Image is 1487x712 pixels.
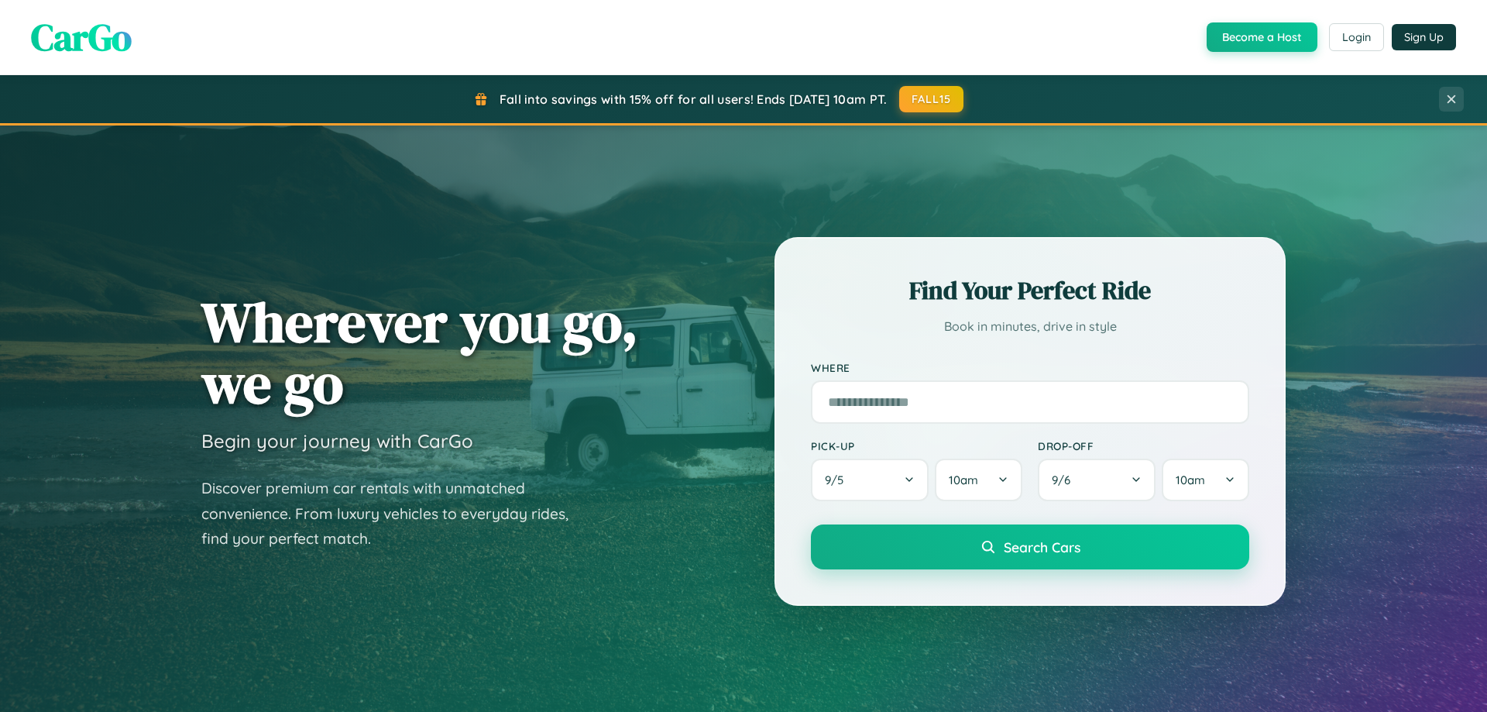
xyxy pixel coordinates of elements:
[1207,22,1317,52] button: Become a Host
[825,473,851,487] span: 9 / 5
[201,476,589,552] p: Discover premium car rentals with unmatched convenience. From luxury vehicles to everyday rides, ...
[1176,473,1205,487] span: 10am
[811,525,1249,569] button: Search Cars
[811,273,1249,308] h2: Find Your Perfect Ride
[1329,23,1384,51] button: Login
[201,429,473,452] h3: Begin your journey with CarGo
[811,361,1249,374] label: Where
[811,459,929,501] button: 9/5
[811,439,1022,452] label: Pick-up
[1038,459,1156,501] button: 9/6
[500,91,888,107] span: Fall into savings with 15% off for all users! Ends [DATE] 10am PT.
[949,473,978,487] span: 10am
[1038,439,1249,452] label: Drop-off
[899,86,964,112] button: FALL15
[1162,459,1249,501] button: 10am
[1052,473,1078,487] span: 9 / 6
[935,459,1022,501] button: 10am
[201,291,638,414] h1: Wherever you go, we go
[811,315,1249,338] p: Book in minutes, drive in style
[31,12,132,63] span: CarGo
[1392,24,1456,50] button: Sign Up
[1004,538,1080,555] span: Search Cars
